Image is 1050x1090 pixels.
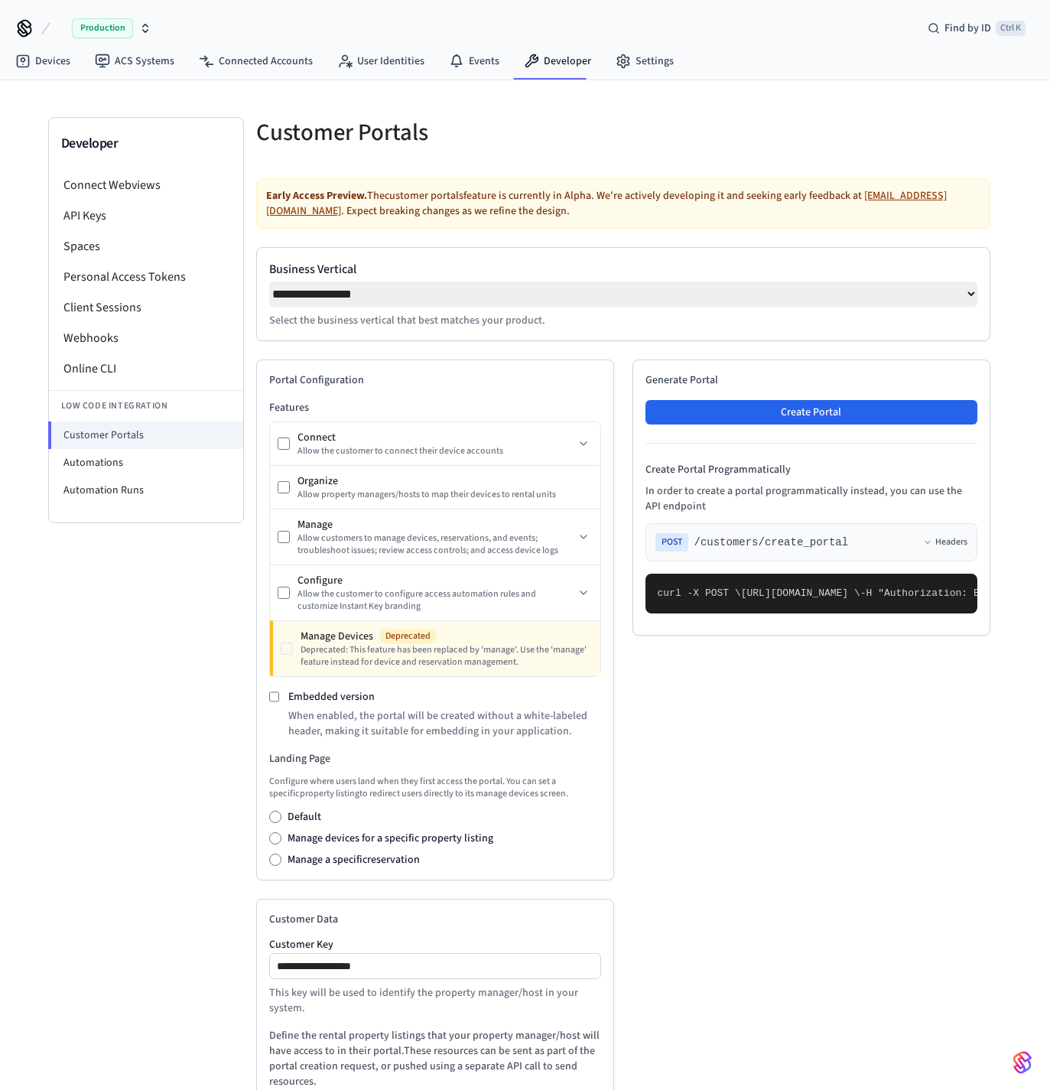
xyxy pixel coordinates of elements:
[658,587,741,599] span: curl -X POST \
[269,751,601,766] h3: Landing Page
[297,532,574,557] div: Allow customers to manage devices, reservations, and events; troubleshoot issues; review access c...
[1013,1050,1032,1075] img: SeamLogoGradient.69752ec5.svg
[655,533,688,552] span: POST
[61,133,231,155] h3: Developer
[266,188,367,203] strong: Early Access Preview.
[269,313,977,328] p: Select the business vertical that best matches your product.
[49,200,243,231] li: API Keys
[288,708,601,739] p: When enabled, the portal will be created without a white-labeled header, making it suitable for e...
[325,47,437,75] a: User Identities
[297,573,574,588] div: Configure
[269,373,601,388] h2: Portal Configuration
[269,939,601,950] label: Customer Key
[379,629,437,644] span: Deprecated
[49,449,243,477] li: Automations
[297,430,574,445] div: Connect
[269,776,601,800] p: Configure where users land when they first access the portal. You can set a specific property lis...
[297,517,574,532] div: Manage
[923,536,967,548] button: Headers
[49,353,243,384] li: Online CLI
[269,400,601,415] h3: Features
[301,629,593,644] div: Manage Devices
[996,21,1026,36] span: Ctrl K
[694,535,849,550] span: /customers/create_portal
[603,47,686,75] a: Settings
[645,400,977,425] button: Create Portal
[288,689,375,704] label: Embedded version
[49,170,243,200] li: Connect Webviews
[915,15,1038,42] div: Find by IDCtrl K
[49,323,243,353] li: Webhooks
[49,262,243,292] li: Personal Access Tokens
[944,21,991,36] span: Find by ID
[49,477,243,504] li: Automation Runs
[512,47,603,75] a: Developer
[437,47,512,75] a: Events
[301,644,593,669] div: Deprecated: This feature has been replaced by 'manage'. Use the 'manage' feature instead for devi...
[49,390,243,421] li: Low Code Integration
[187,47,325,75] a: Connected Accounts
[3,47,83,75] a: Devices
[645,373,977,388] h2: Generate Portal
[297,489,593,501] div: Allow property managers/hosts to map their devices to rental units
[72,18,133,38] span: Production
[49,231,243,262] li: Spaces
[645,462,977,477] h4: Create Portal Programmatically
[256,178,990,229] div: The customer portals feature is currently in Alpha. We're actively developing it and seeking earl...
[48,421,243,449] li: Customer Portals
[269,912,601,927] h2: Customer Data
[297,473,593,489] div: Organize
[297,588,574,613] div: Allow the customer to configure access automation rules and customize Instant Key branding
[288,809,321,825] label: Default
[297,445,574,457] div: Allow the customer to connect their device accounts
[256,117,614,148] h5: Customer Portals
[288,831,493,846] label: Manage devices for a specific property listing
[266,188,947,219] a: [EMAIL_ADDRESS][DOMAIN_NAME]
[288,852,420,867] label: Manage a specific reservation
[269,985,601,1016] p: This key will be used to identify the property manager/host in your system.
[645,483,977,514] p: In order to create a portal programmatically instead, you can use the API endpoint
[741,587,860,599] span: [URL][DOMAIN_NAME] \
[83,47,187,75] a: ACS Systems
[269,1028,601,1089] p: Define the rental property listings that your property manager/host will have access to in their ...
[269,260,977,278] label: Business Vertical
[49,292,243,323] li: Client Sessions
